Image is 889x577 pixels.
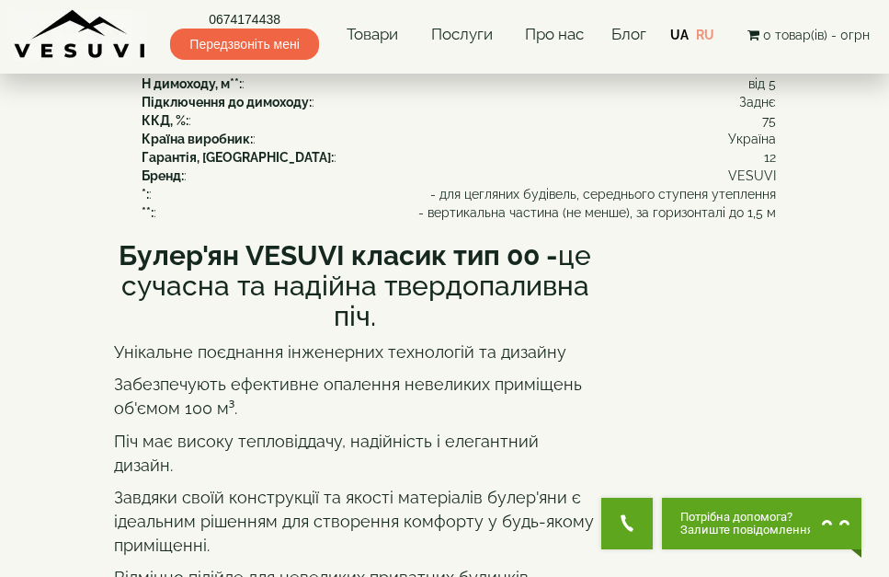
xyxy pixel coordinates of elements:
[114,486,597,557] p: Завдяки своїй конструкції та якості матеріалів булер'яни є ідеальним рішенням для створення комфо...
[114,430,597,477] p: Піч має високу тепловіддачу, надійність і елегантний дизайн.
[342,14,403,56] a: Товари
[142,95,312,110] b: Підключення до димоходу:
[142,148,776,167] div: :
[142,167,776,185] div: :
[142,93,776,111] div: :
[14,9,147,60] img: content
[764,148,776,167] span: 12
[170,10,318,29] a: 0674174438
[142,132,253,146] b: Країна виробник:
[601,498,653,549] button: Get Call button
[142,185,776,203] div: :
[520,14,588,56] a: Про нас
[427,14,497,56] a: Послуги
[418,203,776,222] span: - вертикальна частина (не менше), за горизонталі до 1,5 м
[696,28,714,42] a: RU
[680,524,814,537] span: Залиште повідомлення
[142,113,188,128] b: ККД, %:
[762,111,776,130] span: 75
[728,130,776,148] span: Україна
[611,25,646,43] a: Блог
[142,75,776,93] div: :
[114,373,597,420] p: Забезпечують ефективне опалення невеликих приміщень об'ємом 100 м³.
[728,167,776,185] span: VESUVI
[739,93,776,111] span: Заднє
[142,76,242,91] b: H димоходу, м**:
[142,150,334,165] b: Гарантія, [GEOGRAPHIC_DATA]:
[742,25,875,45] button: 0 товар(ів) - 0грн
[748,75,776,93] span: від 5
[430,185,776,203] span: - для цегляних будівель, середнього ступеня утеплення
[142,111,776,130] div: :
[662,498,861,549] button: Chat button
[170,29,318,60] span: Передзвоніть мені
[119,239,558,271] b: Булер'ян VESUVI класик тип 00 -
[680,511,814,524] span: Потрібна допомога?
[670,28,689,42] a: UA
[142,130,776,148] div: :
[114,340,597,364] p: Унікальне поєднання інженерних технологій та дизайну
[142,203,776,222] div: :
[114,240,597,331] h2: це сучасна та надійна твердопаливна піч.
[142,168,184,183] b: Бренд:
[763,28,870,42] span: 0 товар(ів) - 0грн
